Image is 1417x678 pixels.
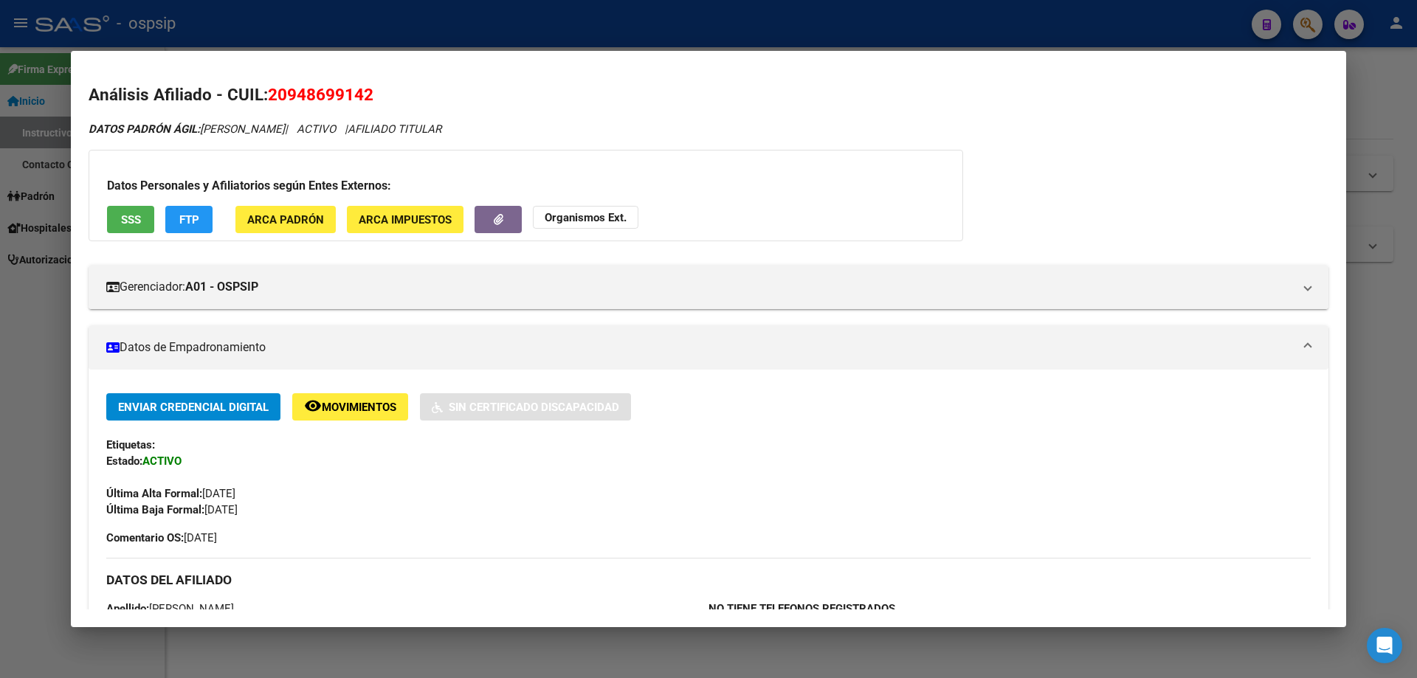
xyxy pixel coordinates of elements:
mat-panel-title: Datos de Empadronamiento [106,339,1293,356]
span: SSS [121,213,141,226]
button: ARCA Padrón [235,206,336,233]
span: [PERSON_NAME] [106,602,234,615]
strong: Organismos Ext. [545,211,627,224]
span: Enviar Credencial Digital [118,401,269,414]
button: Organismos Ext. [533,206,638,229]
button: Enviar Credencial Digital [106,393,280,421]
strong: A01 - OSPSIP [185,278,258,296]
span: ARCA Padrón [247,213,324,226]
strong: NO TIENE TELEFONOS REGISTRADOS [708,602,895,615]
button: SSS [107,206,154,233]
span: ARCA Impuestos [359,213,452,226]
button: Movimientos [292,393,408,421]
h3: Datos Personales y Afiliatorios según Entes Externos: [107,177,945,195]
span: Sin Certificado Discapacidad [449,401,619,414]
mat-panel-title: Gerenciador: [106,278,1293,296]
span: AFILIADO TITULAR [348,122,441,136]
strong: Apellido: [106,602,149,615]
button: FTP [165,206,213,233]
button: ARCA Impuestos [347,206,463,233]
strong: DATOS PADRÓN ÁGIL: [89,122,200,136]
span: [DATE] [106,530,217,546]
h3: DATOS DEL AFILIADO [106,572,1311,588]
i: | ACTIVO | [89,122,441,136]
span: 20948699142 [268,85,373,104]
strong: ACTIVO [142,454,182,468]
span: [PERSON_NAME] [89,122,285,136]
strong: Última Baja Formal: [106,503,204,516]
strong: Estado: [106,454,142,468]
mat-icon: remove_red_eye [304,397,322,415]
strong: Etiquetas: [106,438,155,452]
span: [DATE] [106,487,235,500]
mat-expansion-panel-header: Gerenciador:A01 - OSPSIP [89,265,1328,309]
mat-expansion-panel-header: Datos de Empadronamiento [89,325,1328,370]
button: Sin Certificado Discapacidad [420,393,631,421]
span: [DATE] [106,503,238,516]
h2: Análisis Afiliado - CUIL: [89,83,1328,108]
div: Open Intercom Messenger [1367,628,1402,663]
span: FTP [179,213,199,226]
span: Movimientos [322,401,396,414]
strong: Comentario OS: [106,531,184,544]
strong: Última Alta Formal: [106,487,202,500]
